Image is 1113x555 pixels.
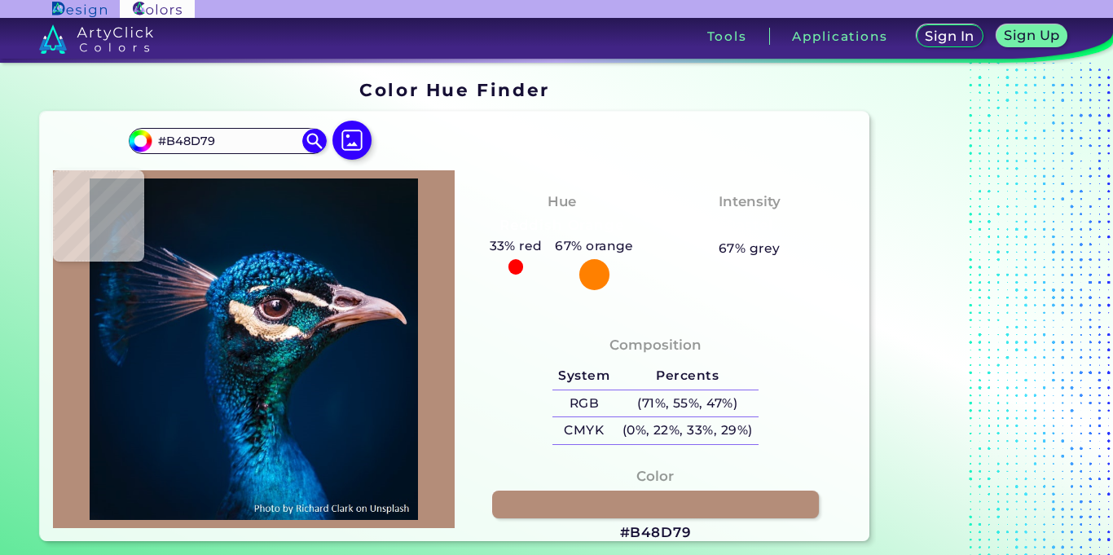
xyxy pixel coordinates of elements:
img: ArtyClick Design logo [52,2,107,17]
h3: Applications [792,30,887,42]
h5: Sign In [927,30,972,42]
h4: Hue [548,190,576,214]
h5: CMYK [552,417,616,444]
h3: Pastel [719,216,780,236]
h5: 33% red [483,236,549,257]
h5: (71%, 55%, 47%) [616,390,759,417]
a: Sign In [920,26,980,46]
h3: Tools [707,30,747,42]
h5: Sign Up [1006,29,1057,42]
img: logo_artyclick_colors_white.svg [39,24,154,54]
h4: Composition [609,333,702,357]
input: type color.. [152,130,304,152]
img: icon picture [332,121,372,160]
h5: 67% grey [719,238,781,259]
h5: (0%, 22%, 33%, 29%) [616,417,759,444]
img: img_pavlin.jpg [61,178,447,519]
h4: Color [636,465,674,488]
h5: 67% orange [549,236,640,257]
img: icon search [302,129,327,153]
h5: RGB [552,390,616,417]
h3: Reddish Orange [492,216,631,236]
h1: Color Hue Finder [359,77,549,102]
a: Sign Up [1000,26,1064,46]
h4: Intensity [719,190,781,214]
h5: Percents [616,363,759,390]
h5: System [552,363,616,390]
h3: #B48D79 [620,523,692,543]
